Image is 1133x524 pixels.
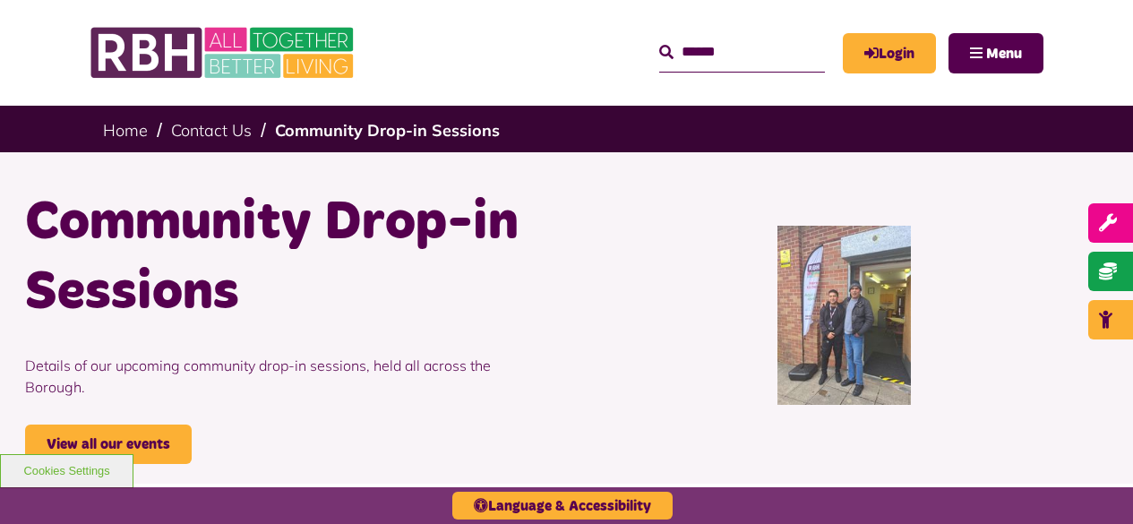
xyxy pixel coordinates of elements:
[25,328,554,425] p: Details of our upcoming community drop-in sessions, held all across the Borough.
[275,120,500,141] a: Community Drop-in Sessions
[452,492,673,520] button: Language & Accessibility
[171,120,252,141] a: Contact Us
[90,18,358,88] img: RBH
[25,188,554,328] h1: Community Drop-in Sessions
[25,425,192,464] a: View all our events
[948,33,1043,73] button: Navigation
[103,120,148,141] a: Home
[1052,443,1133,524] iframe: Netcall Web Assistant for live chat
[843,33,936,73] a: MyRBH
[777,226,912,405] img: Freehold Abdul
[986,47,1022,61] span: Menu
